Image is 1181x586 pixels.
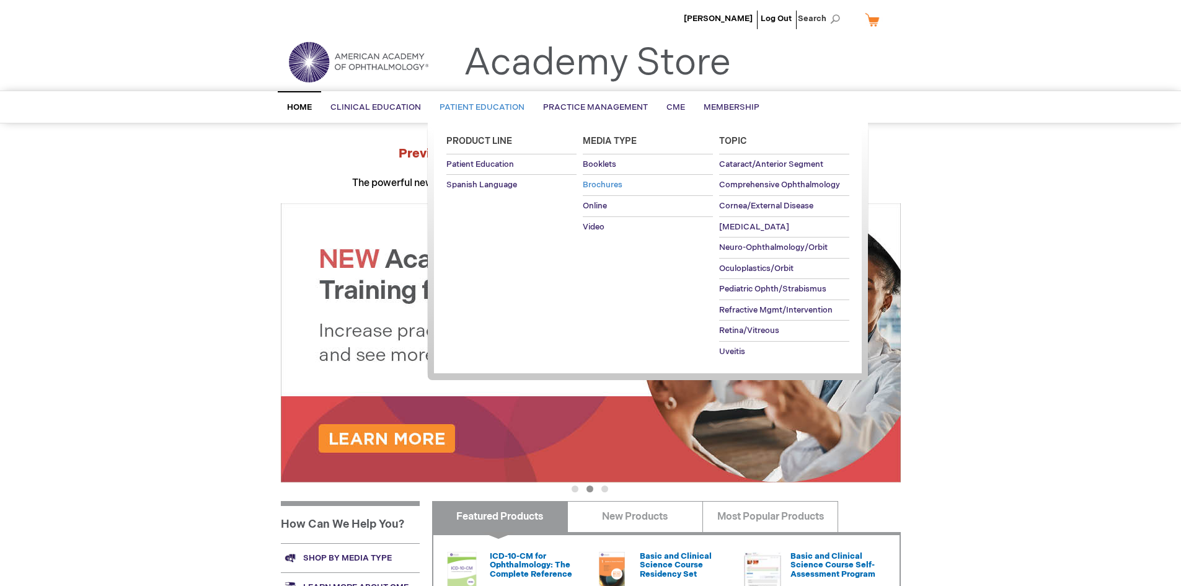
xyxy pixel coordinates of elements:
span: Spanish Language [446,180,517,190]
a: Featured Products [432,501,568,532]
span: Membership [704,102,759,112]
span: Media Type [583,136,637,146]
span: Clinical Education [330,102,421,112]
strong: Preview the at AAO 2025 [399,146,782,161]
span: Product Line [446,136,512,146]
a: Log Out [761,14,792,24]
span: [MEDICAL_DATA] [719,222,789,232]
a: Shop by media type [281,543,420,572]
span: Oculoplastics/Orbit [719,264,794,273]
button: 2 of 3 [586,486,593,492]
span: Video [583,222,604,232]
span: Patient Education [440,102,524,112]
a: [PERSON_NAME] [684,14,753,24]
span: Practice Management [543,102,648,112]
a: New Products [567,501,703,532]
span: Online [583,201,607,211]
span: Booklets [583,159,616,169]
span: Home [287,102,312,112]
span: Topic [719,136,747,146]
span: Retina/Vitreous [719,326,779,335]
a: Basic and Clinical Science Course Residency Set [640,551,712,579]
h1: How Can We Help You? [281,501,420,543]
span: Comprehensive Ophthalmology [719,180,840,190]
span: Pediatric Ophth/Strabismus [719,284,826,294]
button: 1 of 3 [572,486,578,492]
span: Search [798,6,845,31]
span: Cataract/Anterior Segment [719,159,823,169]
span: Neuro-Ophthalmology/Orbit [719,242,828,252]
a: Academy Store [464,41,731,86]
span: Uveitis [719,347,745,357]
a: ICD-10-CM for Ophthalmology: The Complete Reference [490,551,572,579]
a: Most Popular Products [702,501,838,532]
a: Basic and Clinical Science Course Self-Assessment Program [790,551,875,579]
span: Brochures [583,180,622,190]
span: Cornea/External Disease [719,201,813,211]
button: 3 of 3 [601,486,608,492]
span: Patient Education [446,159,514,169]
span: CME [666,102,685,112]
span: Refractive Mgmt/Intervention [719,305,833,315]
